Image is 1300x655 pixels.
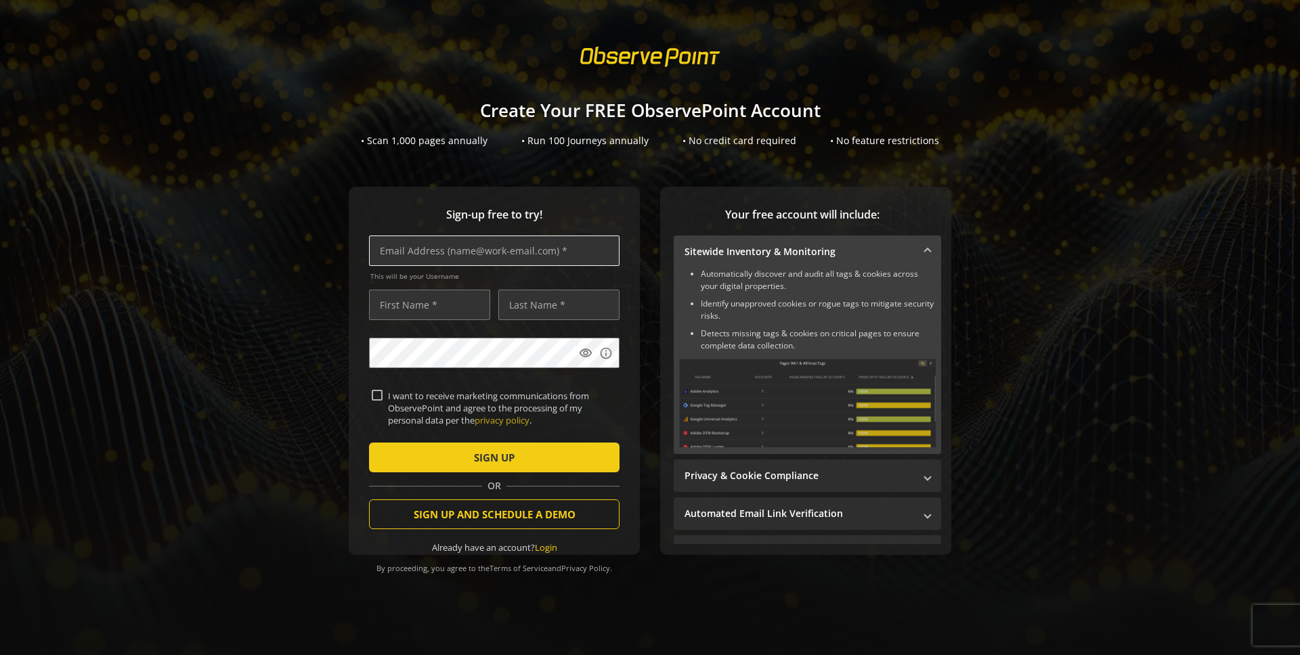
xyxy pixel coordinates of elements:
div: By proceeding, you agree to the and . [369,554,620,573]
mat-icon: info [599,346,613,360]
img: Sitewide Inventory & Monitoring [679,359,936,447]
span: Your free account will include: [674,207,931,223]
li: Identify unapproved cookies or rogue tags to mitigate security risks. [701,298,936,322]
div: • No feature restrictions [830,134,939,148]
input: First Name * [369,290,490,320]
mat-panel-title: Automated Email Link Verification [685,507,914,520]
mat-expansion-panel-header: Automated Email Link Verification [674,497,941,530]
input: Last Name * [498,290,620,320]
a: Privacy Policy [561,563,610,573]
div: • Run 100 Journeys annually [521,134,649,148]
button: SIGN UP AND SCHEDULE A DEMO [369,499,620,529]
input: Email Address (name@work-email.com) * [369,235,620,266]
span: SIGN UP [474,445,515,470]
mat-expansion-panel-header: Sitewide Inventory & Monitoring [674,235,941,268]
mat-panel-title: Sitewide Inventory & Monitoring [685,245,914,258]
li: Automatically discover and audit all tags & cookies across your digital properties. [701,268,936,292]
a: Terms of Service [490,563,548,573]
mat-expansion-panel-header: Privacy & Cookie Compliance [674,459,941,492]
div: • Scan 1,000 pages annually [361,134,487,148]
div: • No credit card required [682,134,796,148]
div: Sitewide Inventory & Monitoring [674,268,941,454]
span: OR [482,479,506,493]
label: I want to receive marketing communications from ObservePoint and agree to the processing of my pe... [383,390,617,427]
button: SIGN UP [369,443,620,472]
mat-panel-title: Privacy & Cookie Compliance [685,469,914,482]
mat-expansion-panel-header: Performance Monitoring with Web Vitals [674,535,941,568]
div: Already have an account? [369,541,620,554]
span: Sign-up free to try! [369,207,620,223]
a: Login [535,541,557,554]
span: SIGN UP AND SCHEDULE A DEMO [414,502,576,526]
mat-icon: visibility [579,346,592,360]
li: Detects missing tags & cookies on critical pages to ensure complete data collection. [701,327,936,352]
a: privacy policy [475,414,529,426]
span: This will be your Username [370,271,620,281]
